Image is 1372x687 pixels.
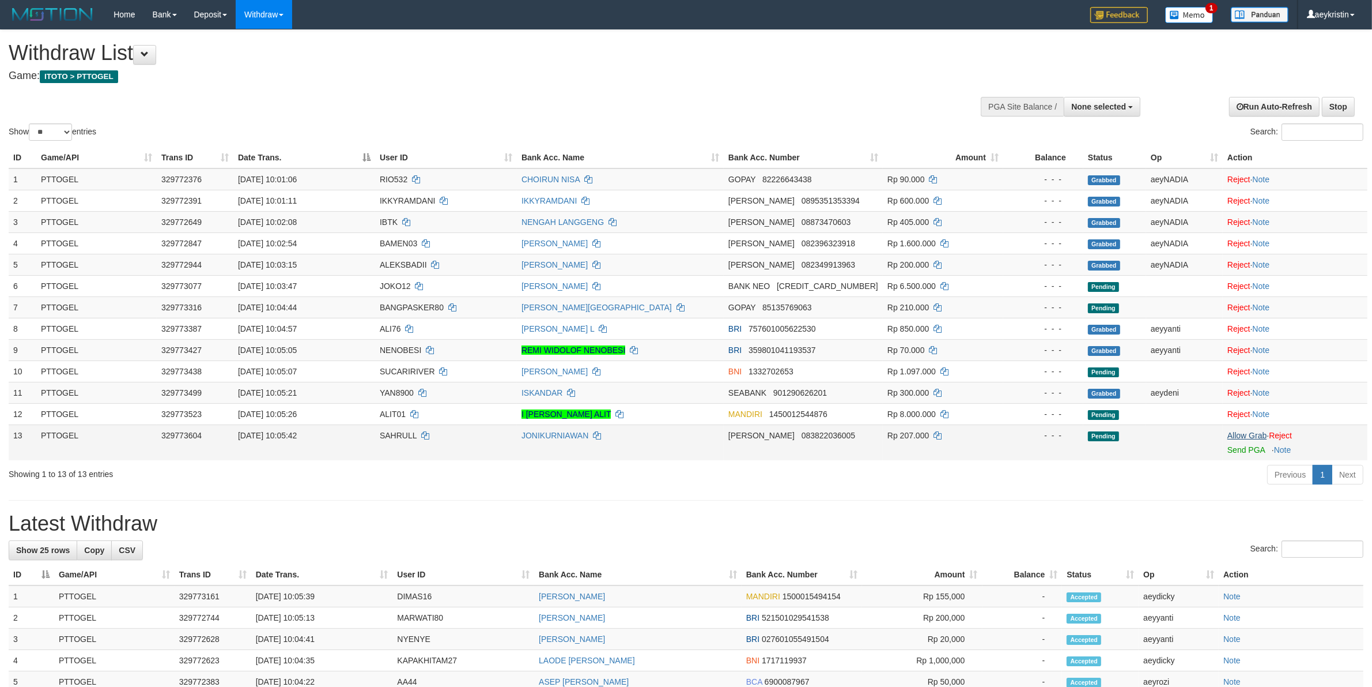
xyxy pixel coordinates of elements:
[36,147,157,168] th: Game/API: activate to sort column ascending
[9,382,36,403] td: 11
[1227,217,1250,227] a: Reject
[1227,239,1250,248] a: Reject
[29,123,72,141] select: Showentries
[9,168,36,190] td: 1
[724,147,883,168] th: Bank Acc. Number: activate to sort column ascending
[1253,388,1270,397] a: Note
[238,410,297,419] span: [DATE] 10:05:26
[9,254,36,275] td: 5
[521,367,588,376] a: [PERSON_NAME]
[238,367,297,376] span: [DATE] 10:05:07
[1008,195,1079,207] div: - - -
[728,175,755,184] span: GOPAY
[1227,324,1250,333] a: Reject
[392,650,534,671] td: KAPAKHITAM27
[1088,239,1120,249] span: Grabbed
[36,190,157,211] td: PTTOGEL
[1223,232,1367,254] td: ·
[887,388,929,397] span: Rp 300.000
[521,260,588,269] a: [PERSON_NAME]
[1146,254,1223,275] td: aeyNADIA
[54,650,175,671] td: PTTOGEL
[1088,197,1120,207] span: Grabbed
[1008,387,1079,399] div: - - -
[1067,614,1101,624] span: Accepted
[746,656,759,665] span: BNI
[1253,324,1270,333] a: Note
[1269,431,1292,440] a: Reject
[887,324,929,333] span: Rp 850.000
[802,196,860,205] span: Copy 0895351353394 to clipboard
[251,564,393,585] th: Date Trans.: activate to sort column ascending
[1227,281,1250,291] a: Reject
[1146,147,1223,168] th: Op: activate to sort column ascending
[238,175,297,184] span: [DATE] 10:01:06
[1282,540,1363,558] input: Search:
[251,629,393,650] td: [DATE] 10:04:41
[380,388,414,397] span: YAN8900
[9,147,36,168] th: ID
[238,431,297,440] span: [DATE] 10:05:42
[392,585,534,607] td: DIMAS16
[54,564,175,585] th: Game/API: activate to sort column ascending
[539,635,605,644] a: [PERSON_NAME]
[746,635,759,644] span: BRI
[728,217,795,227] span: [PERSON_NAME]
[862,607,982,629] td: Rp 200,000
[1223,677,1241,686] a: Note
[762,656,807,665] span: Copy 1717119937 to clipboard
[1067,592,1101,602] span: Accepted
[1313,465,1332,485] a: 1
[887,175,925,184] span: Rp 90.000
[380,431,417,440] span: SAHRULL
[1008,259,1079,271] div: - - -
[161,410,202,419] span: 329773523
[1008,302,1079,313] div: - - -
[1139,650,1219,671] td: aeydicky
[9,564,54,585] th: ID: activate to sort column descending
[392,629,534,650] td: NYENYE
[982,629,1063,650] td: -
[161,217,202,227] span: 329772649
[728,388,766,397] span: SEABANK
[539,656,635,665] a: LAODE [PERSON_NAME]
[380,303,444,312] span: BANGPASKER80
[1008,430,1079,441] div: - - -
[521,196,577,205] a: IKKYRAMDANI
[1253,175,1270,184] a: Note
[1227,431,1269,440] span: ·
[862,564,982,585] th: Amount: activate to sort column ascending
[9,275,36,296] td: 6
[887,260,929,269] span: Rp 200.000
[1088,346,1120,356] span: Grabbed
[1223,318,1367,339] td: ·
[539,613,605,622] a: [PERSON_NAME]
[111,540,143,560] a: CSV
[1139,585,1219,607] td: aeydicky
[1223,339,1367,361] td: ·
[36,296,157,318] td: PTTOGEL
[1165,7,1214,23] img: Button%20Memo.svg
[238,260,297,269] span: [DATE] 10:03:15
[887,346,925,355] span: Rp 70.000
[9,70,903,82] h4: Game:
[251,585,393,607] td: [DATE] 10:05:39
[1250,540,1363,558] label: Search:
[802,260,855,269] span: Copy 082349913963 to clipboard
[1267,465,1313,485] a: Previous
[762,303,812,312] span: Copy 85135769063 to clipboard
[862,585,982,607] td: Rp 155,000
[1250,123,1363,141] label: Search:
[728,410,762,419] span: MANDIRI
[380,175,407,184] span: RIO532
[36,275,157,296] td: PTTOGEL
[36,211,157,232] td: PTTOGEL
[36,339,157,361] td: PTTOGEL
[746,592,780,601] span: MANDIRI
[380,281,411,291] span: JOKO12
[777,281,878,291] span: Copy 5859459298968297 to clipboard
[1223,211,1367,232] td: ·
[175,650,251,671] td: 329772623
[1088,389,1120,399] span: Grabbed
[1223,613,1241,622] a: Note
